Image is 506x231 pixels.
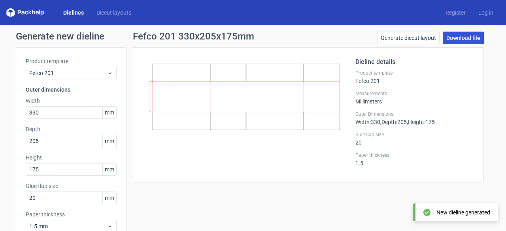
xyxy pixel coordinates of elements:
[29,222,107,230] span: 1.5 mm
[355,119,380,125] span: Width : 330
[102,107,116,118] span: mm
[26,97,117,105] label: Width
[26,57,117,65] label: Product template
[439,9,472,17] a: Register
[355,131,474,146] div: 20
[26,154,117,162] label: Height
[355,152,474,158] label: Paper thickness
[29,69,107,77] span: Fefco 201
[355,152,474,166] div: 1.5
[133,32,254,41] h1: Fefco 201 330x205x175mm
[407,119,435,125] span: , Height : 175
[16,32,490,41] h1: Generate new dieline
[380,119,407,125] span: , Depth : 205
[102,163,116,175] span: mm
[377,32,440,44] a: Generate diecut layout
[102,135,116,147] span: mm
[57,9,90,17] a: Dielines
[26,182,117,190] label: Glue flap size
[355,57,474,67] h2: Dieline details
[443,32,484,44] a: Download file
[355,90,474,105] div: Millimeters
[355,70,474,84] div: Fefco 201
[26,210,117,218] label: Paper thickness
[355,111,474,117] label: Outer Dimensions
[472,9,500,17] a: Log in
[355,70,474,76] label: Product template
[90,9,138,17] a: Diecut layouts
[26,125,117,133] label: Depth
[355,90,474,97] label: Measurements
[26,86,117,94] h3: Outer dimensions
[102,192,116,204] span: mm
[436,208,490,216] div: New dieline generated
[355,131,474,138] label: Glue flap size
